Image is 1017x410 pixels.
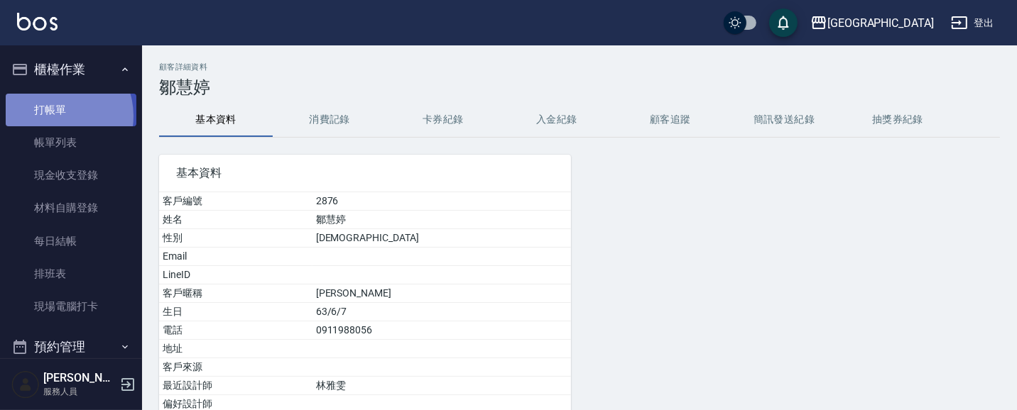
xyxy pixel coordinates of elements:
[159,77,1000,97] h3: 鄒慧婷
[159,248,312,266] td: Email
[159,192,312,211] td: 客戶編號
[6,328,136,365] button: 預約管理
[6,51,136,88] button: 櫃檯作業
[176,166,554,180] span: 基本資料
[6,94,136,126] a: 打帳單
[769,9,798,37] button: save
[6,192,136,224] a: 材料自購登錄
[159,211,312,229] td: 姓名
[43,385,116,398] p: 服務人員
[159,284,312,303] td: 客戶暱稱
[159,377,312,395] td: 最近設計師
[159,340,312,358] td: 地址
[159,321,312,340] td: 電話
[312,303,571,321] td: 63/6/7
[6,257,136,290] a: 排班表
[6,225,136,257] a: 每日結帳
[312,211,571,229] td: 鄒慧婷
[312,377,571,395] td: 林雅雯
[386,103,500,137] button: 卡券紀錄
[805,9,940,38] button: [GEOGRAPHIC_DATA]
[159,103,273,137] button: 基本資料
[6,290,136,323] a: 現場電腦打卡
[159,266,312,284] td: LineID
[159,358,312,377] td: 客戶來源
[273,103,386,137] button: 消費記錄
[159,62,1000,72] h2: 顧客詳細資料
[945,10,1000,36] button: 登出
[17,13,58,31] img: Logo
[159,229,312,248] td: 性別
[312,284,571,303] td: [PERSON_NAME]
[312,321,571,340] td: 0911988056
[727,103,841,137] button: 簡訊發送紀錄
[841,103,955,137] button: 抽獎券紀錄
[312,192,571,211] td: 2876
[614,103,727,137] button: 顧客追蹤
[159,303,312,321] td: 生日
[11,370,40,399] img: Person
[6,126,136,159] a: 帳單列表
[43,371,116,385] h5: [PERSON_NAME]
[312,229,571,248] td: [DEMOGRAPHIC_DATA]
[827,14,934,32] div: [GEOGRAPHIC_DATA]
[6,159,136,192] a: 現金收支登錄
[500,103,614,137] button: 入金紀錄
